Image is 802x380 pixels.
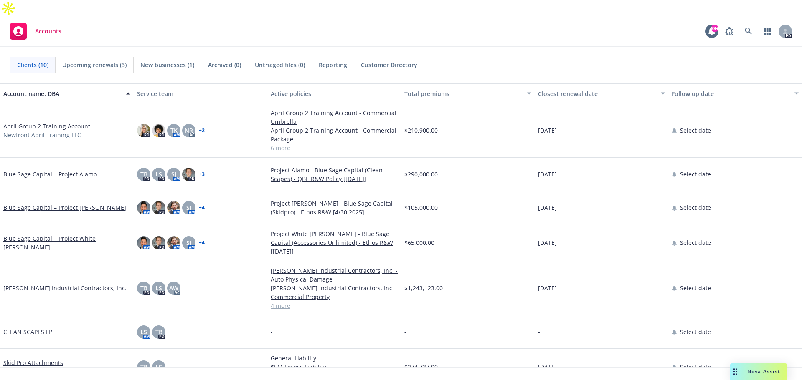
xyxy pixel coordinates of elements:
img: photo [182,168,195,181]
img: photo [167,201,180,214]
span: TK [170,126,178,135]
span: Skid Pro Attachments [3,367,63,376]
span: New businesses (1) [140,60,194,69]
span: [DATE] [538,238,557,247]
img: photo [152,236,165,249]
a: Report a Bug [721,23,738,40]
span: $105,000.00 [404,203,438,212]
div: 99+ [711,25,718,32]
span: Archived (0) [208,60,241,69]
span: SJ [186,203,191,212]
div: Total premiums [404,89,522,98]
span: [DATE] [538,284,557,292]
a: Project [PERSON_NAME] - Blue Sage Capital (Skidpro) - Ethos R&W [4/30.2025] [271,199,398,216]
span: Newfront April Training LLC [3,131,81,139]
a: Blue Sage Capital – Project Alamo [3,170,97,179]
span: [DATE] [538,362,557,371]
a: [PERSON_NAME] Industrial Contractors, Inc. - Commercial Property [271,284,398,301]
button: Service team [134,83,267,103]
a: Project White [PERSON_NAME] - Blue Sage Capital (Accessories Unlimited) - Ethos R&W [[DATE]] [271,229,398,256]
a: April Group 2 Training Account - Commercial Umbrella [271,108,398,126]
span: [DATE] [538,203,557,212]
a: Blue Sage Capital – Project [PERSON_NAME] [3,203,126,212]
span: - [538,327,540,336]
a: + 3 [199,172,205,177]
span: Select date [680,203,711,212]
button: Closest renewal date [535,83,668,103]
a: Project Alamo - Blue Sage Capital (Clean Scapes) - QBE R&W Policy [[DATE]] [271,166,398,183]
span: - [404,327,406,336]
img: photo [167,236,180,249]
span: TB [140,284,147,292]
button: Total premiums [401,83,535,103]
a: + 4 [199,205,205,210]
div: Closest renewal date [538,89,656,98]
a: + 2 [199,128,205,133]
span: LS [155,170,162,179]
a: Accounts [7,20,65,43]
a: + 4 [199,240,205,245]
span: Select date [680,284,711,292]
span: SJ [186,238,191,247]
span: LS [155,362,162,371]
a: April Group 2 Training Account - Commercial Package [271,126,398,143]
span: $274,737.00 [404,362,438,371]
span: NR [185,126,193,135]
span: Select date [680,126,711,135]
a: 6 more [271,143,398,152]
span: Upcoming renewals (3) [62,60,127,69]
span: SJ [171,170,176,179]
a: Blue Sage Capital – Project White [PERSON_NAME] [3,234,130,252]
button: Active policies [267,83,401,103]
a: Skid Pro Attachments [3,358,63,367]
a: Switch app [759,23,776,40]
span: AW [169,284,178,292]
span: TB [140,170,147,179]
div: Account name, DBA [3,89,121,98]
span: Customer Directory [361,60,417,69]
div: Drag to move [730,363,741,380]
a: Search [740,23,757,40]
span: $290,000.00 [404,170,438,179]
span: Accounts [35,28,61,35]
span: Select date [680,362,711,371]
span: [DATE] [538,170,557,179]
span: Clients (10) [17,60,48,69]
span: Select date [680,170,711,179]
span: Select date [680,238,711,247]
a: CLEAN SCAPES LP [3,327,52,336]
span: $210,900.00 [404,126,438,135]
span: Untriaged files (0) [255,60,305,69]
img: photo [152,201,165,214]
button: Follow up date [668,83,802,103]
a: [PERSON_NAME] Industrial Contractors, Inc. [3,284,127,292]
button: Nova Assist [730,363,787,380]
span: TB [140,362,147,371]
span: LS [155,284,162,292]
img: photo [152,124,165,137]
span: LS [140,327,147,336]
span: TB [155,327,162,336]
a: $5M Excess Liability [271,362,398,371]
img: photo [137,201,150,214]
a: 4 more [271,301,398,310]
span: Nova Assist [747,368,780,375]
span: - [271,327,273,336]
span: Reporting [319,60,347,69]
img: photo [137,124,150,137]
div: Follow up date [672,89,789,98]
a: General Liability [271,354,398,362]
a: [PERSON_NAME] Industrial Contractors, Inc. - Auto Physical Damage [271,266,398,284]
img: photo [137,236,150,249]
span: $1,243,123.00 [404,284,443,292]
a: April Group 2 Training Account [3,122,90,131]
div: Service team [137,89,264,98]
div: Active policies [271,89,398,98]
span: [DATE] [538,126,557,135]
span: $65,000.00 [404,238,434,247]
